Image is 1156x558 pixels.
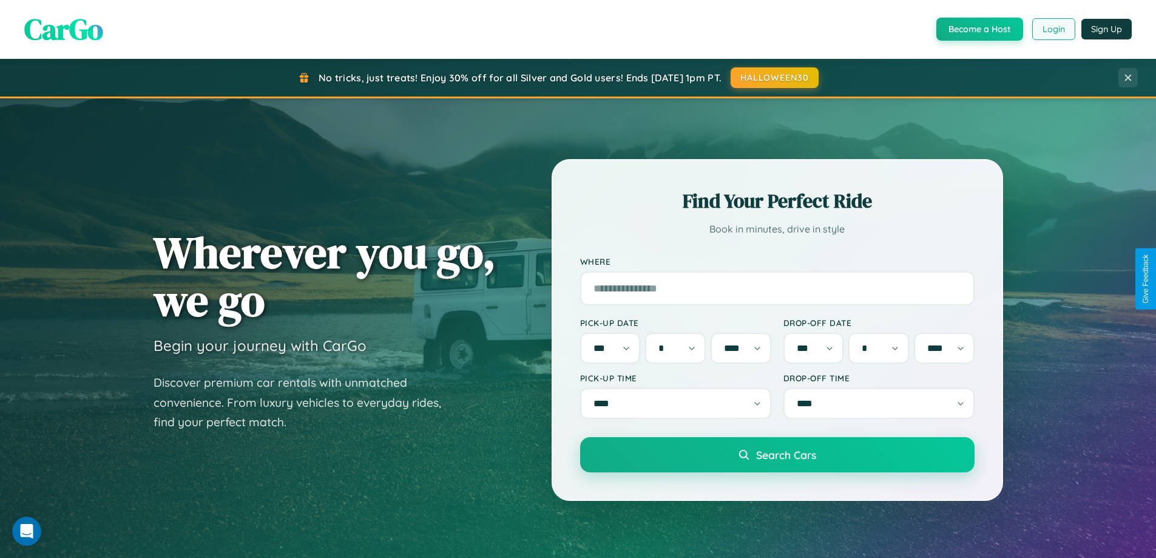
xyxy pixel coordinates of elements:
[154,373,457,432] p: Discover premium car rentals with unmatched convenience. From luxury vehicles to everyday rides, ...
[580,437,975,472] button: Search Cars
[731,67,819,88] button: HALLOWEEN30
[319,72,722,84] span: No tricks, just treats! Enjoy 30% off for all Silver and Gold users! Ends [DATE] 1pm PT.
[936,18,1023,41] button: Become a Host
[1141,254,1150,304] div: Give Feedback
[756,448,816,461] span: Search Cars
[1032,18,1075,40] button: Login
[1081,19,1132,39] button: Sign Up
[580,220,975,238] p: Book in minutes, drive in style
[580,188,975,214] h2: Find Your Perfect Ride
[24,9,103,49] span: CarGo
[580,373,771,383] label: Pick-up Time
[783,373,975,383] label: Drop-off Time
[580,256,975,267] label: Where
[580,318,771,328] label: Pick-up Date
[154,228,496,324] h1: Wherever you go, we go
[783,318,975,328] label: Drop-off Date
[154,336,367,355] h3: Begin your journey with CarGo
[12,517,41,546] iframe: Intercom live chat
